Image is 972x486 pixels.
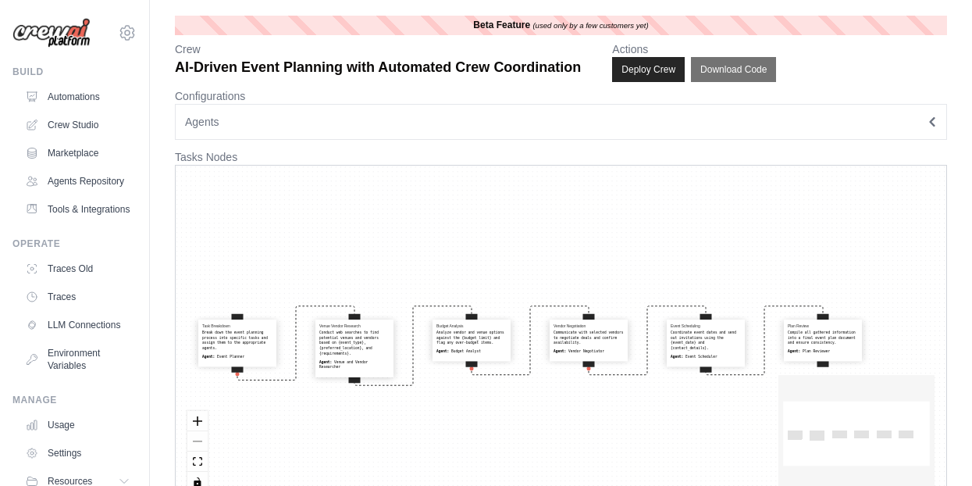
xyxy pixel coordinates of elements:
[187,452,208,472] button: fit view
[436,323,507,328] h4: Budget Analysis
[436,349,449,353] b: Agent:
[19,284,137,309] a: Traces
[784,320,862,361] div: Plan ReviewCompile all gathered information into a final event plan document and ensure consisten...
[671,323,741,328] h4: Event Scheduling
[472,306,589,377] g: Edge from budget_analysis to vendor_negotiation
[788,349,858,355] div: Plan Reviewer
[12,238,137,250] div: Operate
[788,349,800,353] b: Agent:
[436,330,507,345] div: Analyze vendor and venue options against the {budget_limit} and flag any over-budget items.
[612,41,776,57] p: Actions
[175,104,947,140] button: Agents
[554,323,624,328] h4: Vendor Negotiation
[612,57,685,82] button: Deploy Crew
[19,197,137,222] a: Tools & Integrations
[671,355,683,359] b: Agent:
[19,141,137,166] a: Marketplace
[19,313,137,338] a: LLM Connections
[202,323,272,328] h4: Task Breakdown
[185,114,219,130] span: Agents
[691,57,776,82] button: Download Code
[671,330,741,351] div: Coordinate event dates and send out invitations using the {event_date} and {contact_details}.
[175,149,947,165] p: Tasks Nodes
[433,320,511,361] div: Budget AnalysisAnalyze vendor and venue options against the {budget_limit} and flag any over-budg...
[187,411,208,431] button: zoom in
[175,88,947,104] p: Configurations
[175,57,581,78] p: AI-Driven Event Planning with Automated Crew Coordination
[202,330,272,351] div: Break down the event planning process into specific tasks and assign them to the appropriate agents.
[319,360,332,364] b: Agent:
[19,169,137,194] a: Agents Repository
[237,306,354,382] g: Edge from task_breakdown to venue_vendor_research
[319,359,390,370] div: Venue and Vendor Researcher
[202,355,215,359] b: Agent:
[319,323,390,328] h4: Venue Vendor Research
[12,18,91,48] img: Logo
[589,306,706,377] g: Edge from vendor_negotiation to event_scheduling
[19,341,137,378] a: Environment Variables
[19,256,137,281] a: Traces Old
[706,306,823,377] g: Edge from event_scheduling to plan_review
[788,323,858,328] h4: Plan Review
[19,84,137,109] a: Automations
[315,320,393,377] div: Venue Vendor ResearchConduct web searches to find potential venues and vendors based on {event_ty...
[554,330,624,345] div: Communicate with selected vendors to negotiate deals and confirm availability.
[19,113,137,138] a: Crew Studio
[12,66,137,78] div: Build
[554,349,566,353] b: Agent:
[198,320,276,366] div: Task BreakdownBreak down the event planning process into specific tasks and assign them to the ap...
[532,21,648,30] i: (used only by a few customers yet)
[473,20,530,30] b: Beta Feature
[202,354,272,359] div: Event Planner
[788,330,858,345] div: Compile all gathered information into a final event plan document and ensure consistency.
[554,349,624,355] div: Vendor Negotiator
[667,320,745,366] div: Event SchedulingCoordinate event dates and send out invitations using the {event_date} and {conta...
[19,413,137,438] a: Usage
[894,411,972,486] iframe: Chat Widget
[319,330,390,356] div: Conduct web searches to find potential venues and vendors based on {event_type}, {preferred_locat...
[671,354,741,359] div: Event Scheduler
[12,394,137,406] div: Manage
[354,306,472,388] g: Edge from venue_vendor_research to budget_analysis
[175,41,581,57] p: Crew
[436,349,507,355] div: Budget Analyst
[19,441,137,466] a: Settings
[550,320,628,361] div: Vendor NegotiationCommunicate with selected vendors to negotiate deals and confirm availability.A...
